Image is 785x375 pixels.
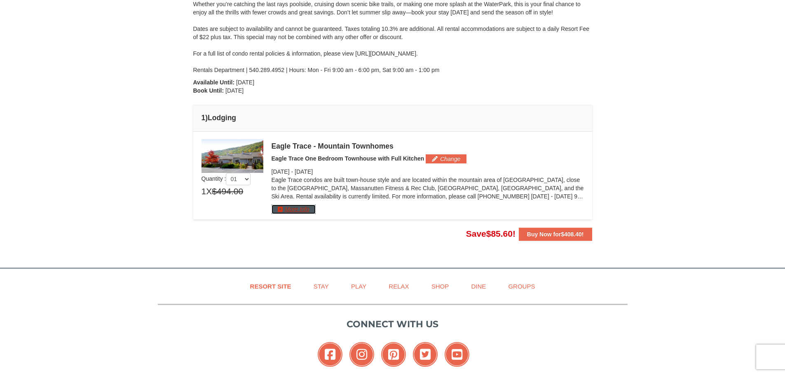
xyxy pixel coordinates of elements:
[486,229,513,238] span: $85.60
[272,155,424,162] span: Eagle Trace One Bedroom Townhouse with Full Kitchen
[202,175,251,182] span: Quantity :
[272,205,316,214] button: More Info
[303,277,339,296] a: Stay
[212,185,243,198] span: $494.00
[426,154,466,163] button: Change
[205,114,208,122] span: )
[461,277,496,296] a: Dine
[240,277,302,296] a: Resort Site
[466,229,516,238] span: Save !
[225,87,244,94] span: [DATE]
[527,231,584,238] strong: Buy Now for !
[295,168,313,175] span: [DATE]
[236,79,254,86] span: [DATE]
[291,168,293,175] span: -
[272,168,290,175] span: [DATE]
[202,185,206,198] span: 1
[341,277,377,296] a: Play
[561,231,582,238] span: $408.40
[202,139,263,173] img: 19218983-1-9b289e55.jpg
[378,277,419,296] a: Relax
[421,277,459,296] a: Shop
[193,79,235,86] strong: Available Until:
[519,228,592,241] button: Buy Now for$408.40!
[272,176,584,200] p: Eagle Trace condos are built town-house style and are located within the mountain area of [GEOGRA...
[206,185,212,198] span: X
[202,114,584,122] h4: 1 Lodging
[498,277,545,296] a: Groups
[158,317,628,331] p: Connect with us
[193,87,224,94] strong: Book Until:
[272,142,584,150] div: Eagle Trace - Mountain Townhomes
